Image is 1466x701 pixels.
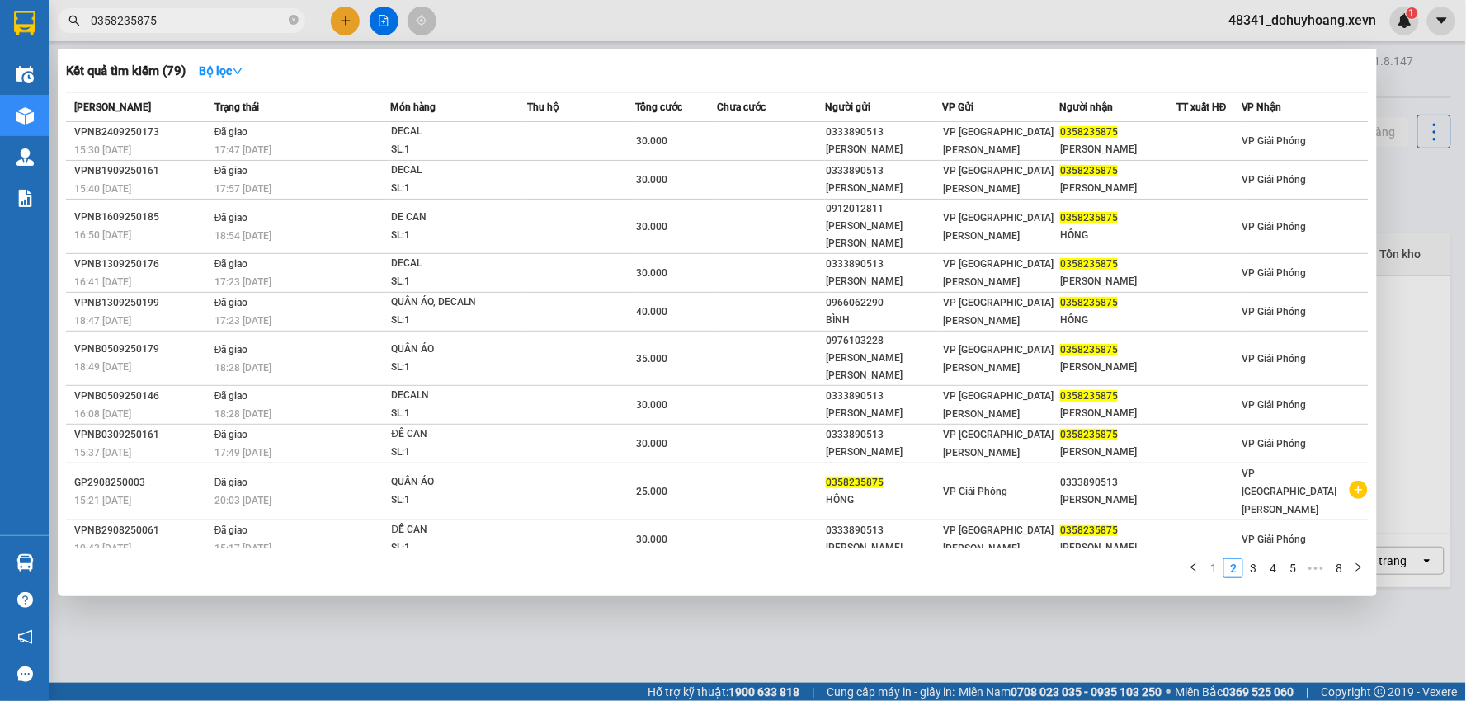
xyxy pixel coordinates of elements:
span: Đã giao [214,477,248,488]
div: [PERSON_NAME] [1060,492,1176,509]
span: 18:49 [DATE] [74,361,131,373]
div: [PERSON_NAME] [1060,359,1176,376]
button: right [1349,558,1369,578]
div: HỒNG [1060,227,1176,244]
a: 8 [1330,559,1348,577]
span: plus-circle [1350,481,1368,499]
span: Tổng cước [636,101,683,113]
img: warehouse-icon [16,107,34,125]
div: [PERSON_NAME] [1060,539,1176,557]
span: 18:28 [DATE] [214,408,271,420]
div: 0333890513 [826,124,941,141]
li: 4 [1263,558,1283,578]
div: GP2908250003 [74,474,210,492]
span: VP Giải Phóng [1242,534,1307,545]
span: Đã giao [214,297,248,308]
span: VP Giải Phóng [1242,267,1307,279]
span: VP Giải Phóng [1242,306,1307,318]
div: [PERSON_NAME] [826,405,941,422]
div: DECAL [391,162,515,180]
span: 30.000 [637,174,668,186]
div: SL: 1 [391,405,515,423]
span: TT xuất HĐ [1176,101,1227,113]
span: 30.000 [637,399,668,411]
button: left [1184,558,1204,578]
li: 5 [1283,558,1303,578]
span: 15:40 [DATE] [74,183,131,195]
span: 18:47 [DATE] [74,315,131,327]
span: 0358235875 [1060,344,1118,355]
div: VPNB0509250146 [74,388,210,405]
div: [PERSON_NAME] [1060,444,1176,461]
span: VP [GEOGRAPHIC_DATA][PERSON_NAME] [943,429,1054,459]
div: SL: 1 [391,312,515,330]
span: left [1189,562,1199,572]
div: [PERSON_NAME] [PERSON_NAME] [826,350,941,384]
div: [PERSON_NAME] [1060,405,1176,422]
span: 40.000 [637,306,668,318]
span: VP [GEOGRAPHIC_DATA][PERSON_NAME] [943,126,1054,156]
div: [PERSON_NAME] [826,141,941,158]
li: 2 [1223,558,1243,578]
span: VP Giải Phóng [1242,174,1307,186]
div: 0333890513 [826,388,941,405]
a: 5 [1284,559,1302,577]
span: 30.000 [637,534,668,545]
div: SL: 1 [391,492,515,510]
span: Người gửi [825,101,870,113]
div: [PERSON_NAME] [1060,180,1176,197]
span: question-circle [17,592,33,608]
div: HỒNG [826,492,941,509]
span: 0358235875 [1060,165,1118,176]
button: Bộ lọcdown [186,58,257,84]
li: 3 [1243,558,1263,578]
span: search [68,15,80,26]
span: 18:54 [DATE] [214,230,271,242]
span: VP [GEOGRAPHIC_DATA][PERSON_NAME] [1242,468,1337,515]
span: 16:50 [DATE] [74,229,131,241]
span: 17:57 [DATE] [214,183,271,195]
div: BÌNH [826,312,941,329]
span: 0358235875 [1060,525,1118,536]
span: Đã giao [214,126,248,138]
span: Đã giao [214,258,248,270]
img: warehouse-icon [16,66,34,83]
div: VPNB1309250199 [74,294,210,312]
a: 3 [1244,559,1262,577]
span: 17:47 [DATE] [214,144,271,156]
div: 0333890513 [826,426,941,444]
div: ĐỀ CAN [391,521,515,539]
span: 30.000 [637,438,668,449]
span: VP Giải Phóng [943,486,1007,497]
div: SL: 1 [391,359,515,377]
span: 15:17 [DATE] [214,543,271,554]
span: Món hàng [390,101,436,113]
div: [PERSON_NAME] [826,180,941,197]
span: 25.000 [637,486,668,497]
span: [PERSON_NAME] [74,101,151,113]
span: Người nhận [1059,101,1113,113]
div: ĐỀ CAN [391,426,515,444]
span: VP [GEOGRAPHIC_DATA][PERSON_NAME] [943,258,1054,288]
span: right [1354,562,1364,572]
span: Trạng thái [214,101,259,113]
span: 0358235875 [1060,429,1118,440]
span: 30.000 [637,267,668,279]
span: 35.000 [637,353,668,365]
div: DECALN [391,387,515,405]
span: 15:21 [DATE] [74,495,131,506]
div: QUẦN ÁO [391,341,515,359]
span: 17:49 [DATE] [214,447,271,459]
div: 0333890513 [1060,474,1176,492]
span: 0358235875 [1060,126,1118,138]
span: notification [17,629,33,645]
span: Thu hộ [528,101,559,113]
div: VPNB0309250161 [74,426,210,444]
span: Đã giao [214,212,248,223]
div: [PERSON_NAME] [PERSON_NAME] [826,218,941,252]
div: 0333890513 [826,256,941,273]
span: 15:30 [DATE] [74,144,131,156]
img: logo-vxr [14,11,35,35]
div: [PERSON_NAME] [1060,141,1176,158]
div: DECAL [391,123,515,141]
